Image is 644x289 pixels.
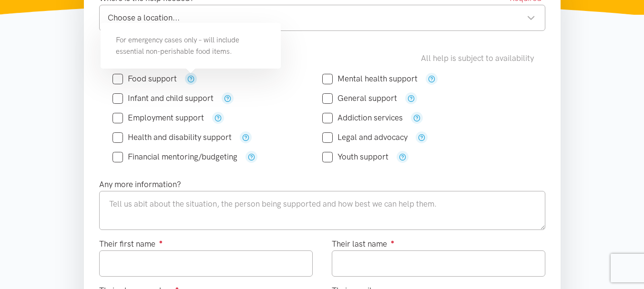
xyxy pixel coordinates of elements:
[112,153,237,161] label: Financial mentoring/budgeting
[322,133,408,141] label: Legal and advocacy
[112,133,232,141] label: Health and disability support
[112,75,177,83] label: Food support
[101,23,281,69] div: For emergency cases only – will include essential non-perishable food items.
[332,238,395,250] label: Their last name
[322,114,403,122] label: Addiction services
[99,238,163,250] label: Their first name
[322,94,397,102] label: General support
[108,11,535,24] div: Choose a location...
[159,238,163,245] sup: ●
[391,238,395,245] sup: ●
[112,94,214,102] label: Infant and child support
[99,178,181,191] label: Any more information?
[322,153,388,161] label: Youth support
[421,52,538,65] div: All help is subject to availability
[322,75,418,83] label: Mental health support
[112,114,204,122] label: Employment support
